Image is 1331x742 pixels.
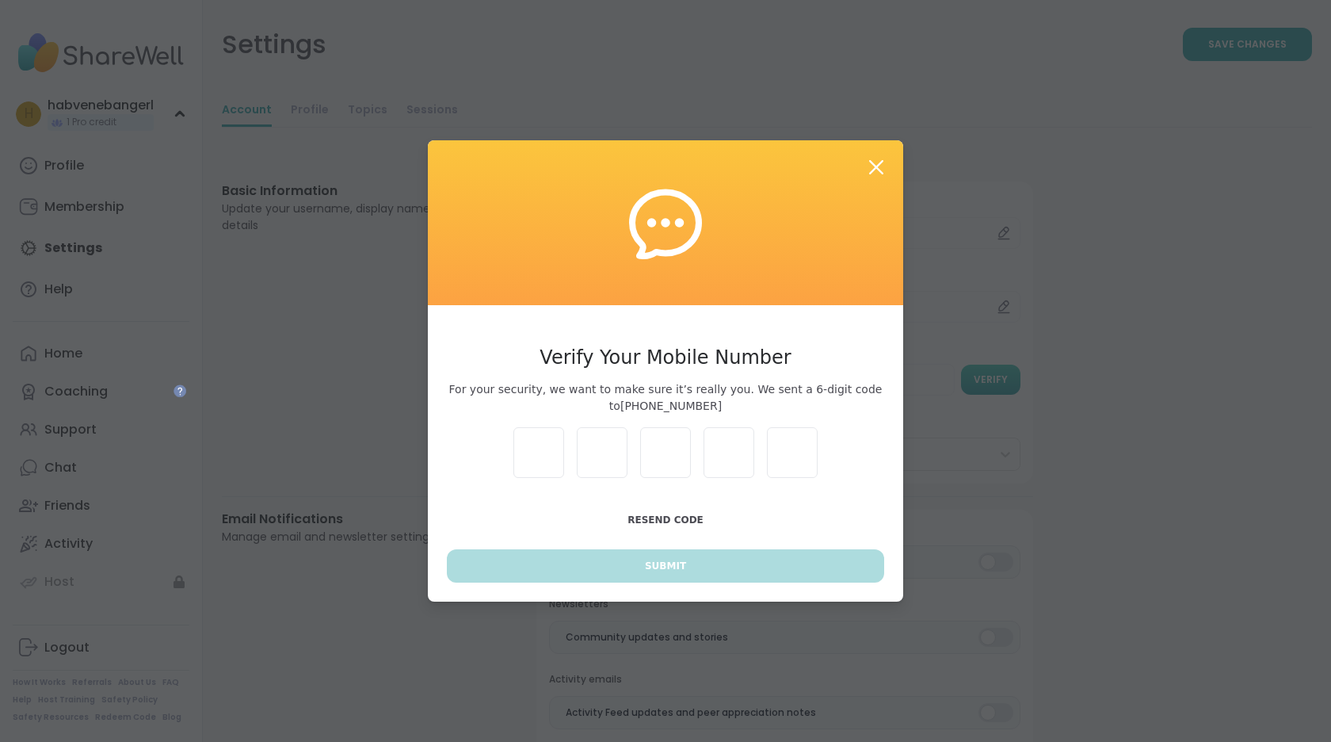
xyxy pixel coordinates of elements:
[447,343,884,372] h3: Verify Your Mobile Number
[627,514,704,526] span: Resend Code
[447,549,884,583] button: Submit
[447,503,884,537] button: Resend Code
[645,559,686,573] span: Submit
[174,384,186,397] iframe: Spotlight
[447,381,884,415] span: For your security, we want to make sure it’s really you. We sent a 6-digit code to [PHONE_NUMBER]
